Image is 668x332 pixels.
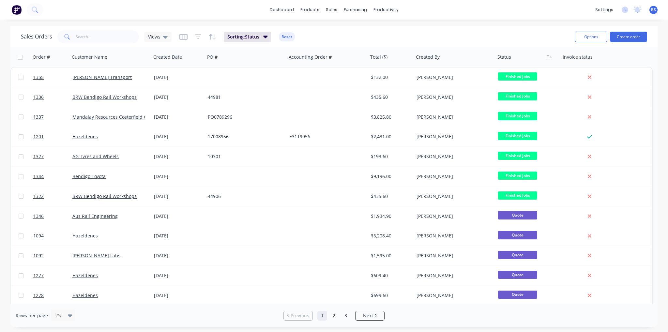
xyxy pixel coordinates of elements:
span: Finished Jobs [498,112,537,120]
span: 1278 [33,292,44,299]
span: Quote [498,231,537,239]
div: Order # [33,54,50,60]
span: 1092 [33,252,44,259]
span: 1327 [33,153,44,160]
div: products [297,5,323,15]
div: [DATE] [154,272,203,279]
div: [PERSON_NAME] [417,272,489,279]
div: PO0789296 [208,114,280,120]
div: 10301 [208,153,280,160]
div: [PERSON_NAME] [417,114,489,120]
a: 1278 [33,286,72,305]
input: Search... [76,30,139,43]
span: 1355 [33,74,44,81]
span: Finished Jobs [498,92,537,100]
div: [PERSON_NAME] [417,74,489,81]
a: [PERSON_NAME] Transport [72,74,132,80]
a: 1094 [33,226,72,246]
div: $3,825.80 [371,114,409,120]
span: Sorting: Status [227,34,259,40]
span: Views [148,33,160,40]
button: Sorting:Status [224,32,271,42]
a: 1201 [33,127,72,146]
div: Status [497,54,511,60]
span: Quote [498,271,537,279]
span: Finished Jobs [498,191,537,200]
div: sales [323,5,341,15]
div: [DATE] [154,114,203,120]
span: Finished Jobs [498,72,537,81]
div: Invoice status [563,54,593,60]
a: 1346 [33,206,72,226]
a: Hazeldenes [72,272,98,279]
div: purchasing [341,5,370,15]
a: AG Tyres and Wheels [72,153,119,159]
div: $6,208.40 [371,233,409,239]
div: [PERSON_NAME] [417,213,489,219]
div: PO # [207,54,218,60]
span: Quote [498,291,537,299]
span: Quote [498,211,537,219]
div: [PERSON_NAME] [417,173,489,180]
div: $435.60 [371,94,409,100]
div: 44906 [208,193,280,200]
div: Customer Name [72,54,107,60]
span: 1337 [33,114,44,120]
span: Next [363,312,373,319]
a: Page 2 [329,311,339,321]
div: 17008956 [208,133,280,140]
a: BRW Bendigo Rail Workshops [72,94,137,100]
a: Hazeldenes [72,292,98,298]
div: [DATE] [154,193,203,200]
span: Finished Jobs [498,132,537,140]
div: Accounting Order # [289,54,332,60]
a: 1327 [33,147,72,166]
a: 1092 [33,246,72,265]
div: [DATE] [154,173,203,180]
span: 1346 [33,213,44,219]
div: [PERSON_NAME] [417,252,489,259]
span: 1094 [33,233,44,239]
a: Page 3 [341,311,351,321]
div: [PERSON_NAME] [417,133,489,140]
a: Aus Rail Engineering [72,213,118,219]
a: dashboard [266,5,297,15]
span: 1322 [33,193,44,200]
div: $699.60 [371,292,409,299]
h1: Sales Orders [21,34,52,40]
div: [DATE] [154,252,203,259]
span: Previous [291,312,309,319]
div: productivity [370,5,402,15]
div: E3119956 [289,133,362,140]
div: [DATE] [154,94,203,100]
span: 1344 [33,173,44,180]
span: Finished Jobs [498,152,537,160]
div: $1,934.90 [371,213,409,219]
a: 1336 [33,87,72,107]
a: 1277 [33,266,72,285]
div: $193.60 [371,153,409,160]
button: Options [575,32,607,42]
div: [DATE] [154,74,203,81]
div: [DATE] [154,133,203,140]
div: Created Date [153,54,182,60]
span: BS [651,7,656,13]
button: Create order [610,32,647,42]
a: [PERSON_NAME] Labs [72,252,120,259]
div: [DATE] [154,153,203,160]
a: Bendigo Toyota [72,173,106,179]
div: $609.40 [371,272,409,279]
span: 1336 [33,94,44,100]
span: Finished Jobs [498,172,537,180]
div: $1,595.00 [371,252,409,259]
a: 1344 [33,167,72,186]
div: Total ($) [370,54,387,60]
div: [PERSON_NAME] [417,292,489,299]
div: [DATE] [154,213,203,219]
div: $9,196.00 [371,173,409,180]
button: Reset [279,32,295,41]
div: [DATE] [154,233,203,239]
div: [PERSON_NAME] [417,153,489,160]
ul: Pagination [281,311,387,321]
div: $2,431.00 [371,133,409,140]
